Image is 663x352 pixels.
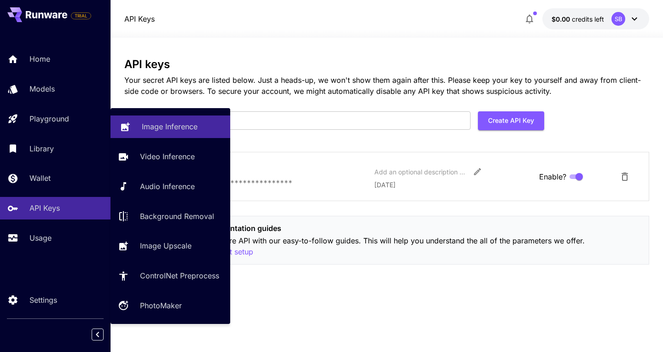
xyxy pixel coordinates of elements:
[539,171,566,182] span: Enable?
[374,167,466,177] div: Add an optional description or comment
[616,167,634,186] button: Delete API Key
[92,329,104,340] button: Collapse sidebar
[110,145,230,168] a: Video Inference
[478,111,544,130] button: Create API Key
[140,211,214,222] p: Background Removal
[110,265,230,287] a: ControlNet Preprocess
[374,180,532,190] p: [DATE]
[110,115,230,138] a: Image Inference
[110,175,230,198] a: Audio Inference
[29,143,54,154] p: Library
[29,202,60,214] p: API Keys
[110,205,230,227] a: Background Removal
[149,223,641,234] p: Check out our implementation guides
[140,151,195,162] p: Video Inference
[149,235,641,258] p: Get to know the Runware API with our easy-to-follow guides. This will help you understand the all...
[140,181,195,192] p: Audio Inference
[29,53,50,64] p: Home
[469,163,486,180] button: Edit
[611,12,625,26] div: SB
[71,10,91,21] span: Add your payment card to enable full platform functionality.
[29,113,69,124] p: Playground
[542,8,649,29] button: $0.00
[140,240,192,251] p: Image Upscale
[110,235,230,257] a: Image Upscale
[142,121,198,132] p: Image Inference
[140,270,219,281] p: ControlNet Preprocess
[552,15,572,23] span: $0.00
[124,75,649,97] p: Your secret API keys are listed below. Just a heads-up, we won't show them again after this. Plea...
[131,107,170,115] label: API key name
[552,14,604,24] div: $0.00
[71,12,91,19] span: TRIAL
[124,58,649,71] h3: API keys
[29,232,52,243] p: Usage
[29,173,51,184] p: Wallet
[572,15,604,23] span: credits left
[124,13,155,24] nav: breadcrumb
[140,300,182,311] p: PhotoMaker
[99,326,110,343] div: Collapse sidebar
[124,13,155,24] p: API Keys
[29,83,55,94] p: Models
[29,294,57,306] p: Settings
[110,294,230,317] a: PhotoMaker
